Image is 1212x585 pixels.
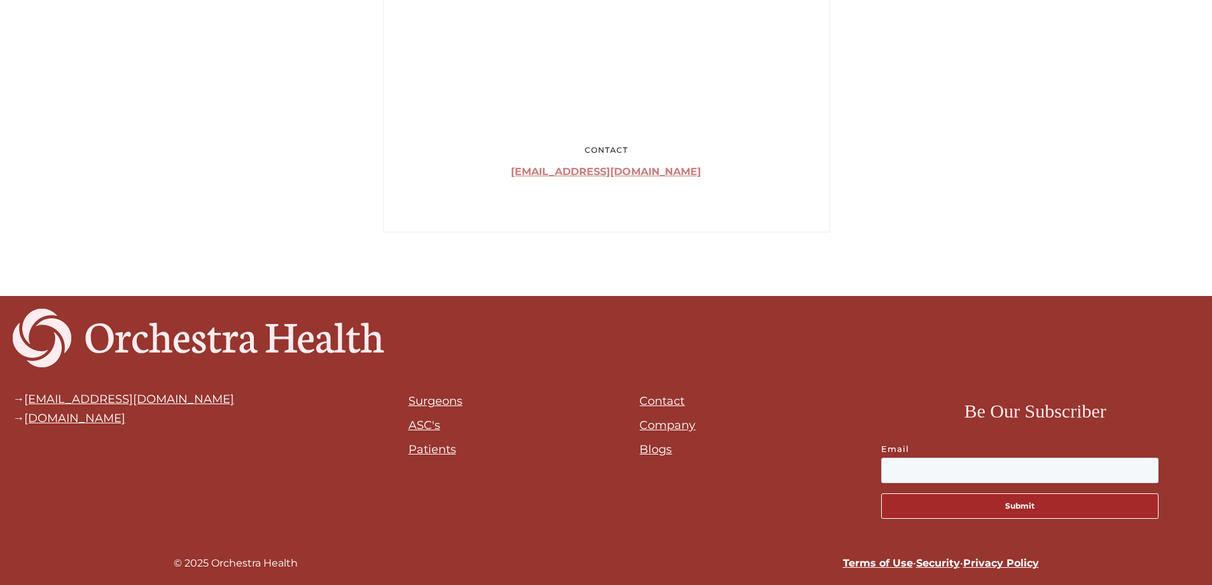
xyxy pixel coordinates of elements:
div: © 2025 Orchestra Health [174,554,298,572]
a: Contact [639,394,685,408]
div: → [13,393,234,405]
a: [DOMAIN_NAME] [24,411,125,425]
div: • • [613,554,1039,572]
a: Security [916,557,960,569]
div: CONTACT [415,144,797,157]
a: Patients [408,442,456,456]
a: [EMAIL_ADDRESS][DOMAIN_NAME] [511,166,701,178]
a: Company [639,418,695,432]
a: Privacy Policy [963,557,1039,569]
button: Submit [881,493,1158,519]
h3: Be Our Subscriber [964,397,1106,426]
a: Terms of Use [843,557,913,569]
a: [EMAIL_ADDRESS][DOMAIN_NAME] [24,392,234,406]
a: Blogs [639,442,672,456]
a: ASC's [408,418,440,432]
a: Surgeons [408,394,463,408]
label: Email [881,442,1189,455]
div: → [13,412,234,425]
